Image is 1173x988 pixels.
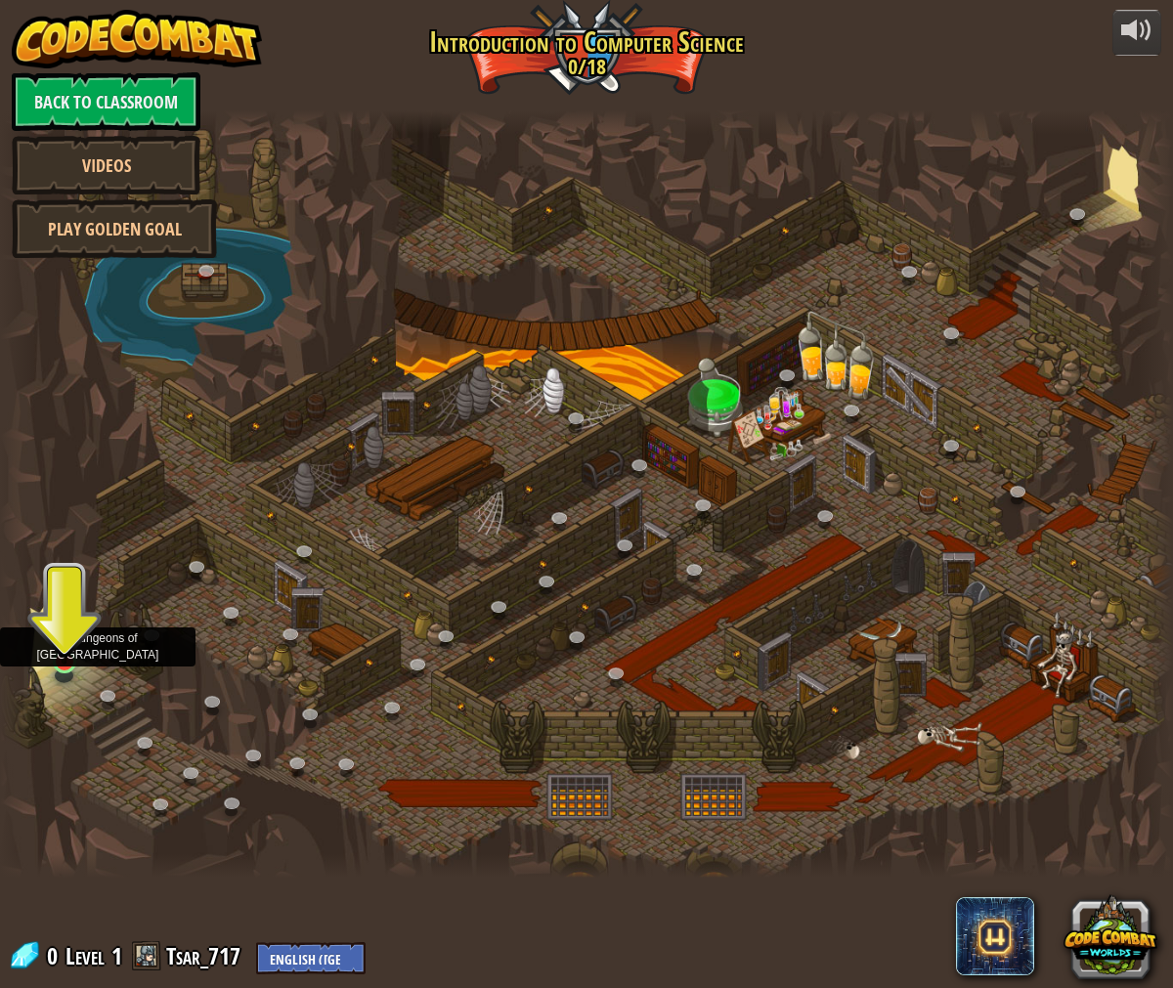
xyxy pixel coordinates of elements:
img: CodeCombat - Learn how to code by playing a game [12,10,262,68]
a: Videos [12,136,200,194]
span: Level [65,940,105,972]
button: Adjust volume [1112,10,1161,56]
span: 1 [111,940,122,971]
img: level-banner-unstarted.png [50,595,80,664]
a: Tsar_717 [166,940,246,971]
a: Play Golden Goal [12,199,217,258]
a: Back to Classroom [12,72,200,131]
span: 0 [47,940,64,971]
